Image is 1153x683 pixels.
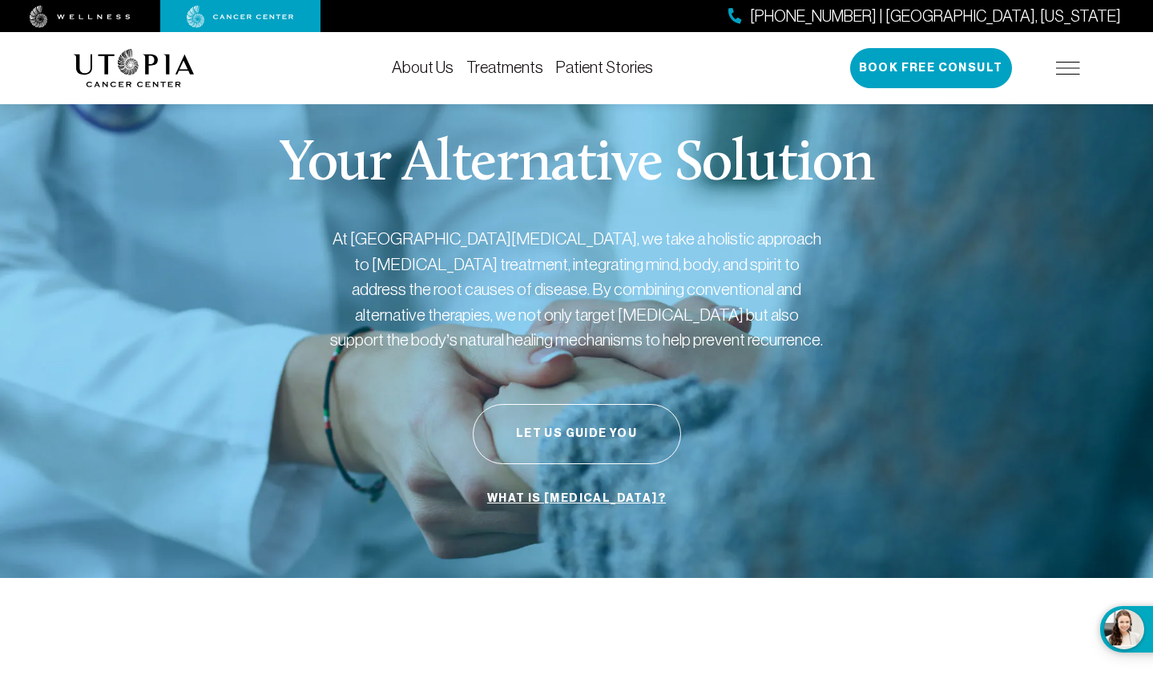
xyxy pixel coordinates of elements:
a: About Us [392,59,454,76]
p: Your Alternative Solution [279,136,874,194]
button: Let Us Guide You [473,404,681,464]
img: icon-hamburger [1056,62,1080,75]
p: At [GEOGRAPHIC_DATA][MEDICAL_DATA], we take a holistic approach to [MEDICAL_DATA] treatment, inte... [329,226,825,353]
img: cancer center [187,6,294,28]
img: logo [74,49,195,87]
a: Treatments [466,59,543,76]
a: Patient Stories [556,59,653,76]
button: Book Free Consult [850,48,1012,88]
span: [PHONE_NUMBER] | [GEOGRAPHIC_DATA], [US_STATE] [750,5,1121,28]
a: [PHONE_NUMBER] | [GEOGRAPHIC_DATA], [US_STATE] [728,5,1121,28]
a: What is [MEDICAL_DATA]? [483,483,670,514]
img: wellness [30,6,131,28]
